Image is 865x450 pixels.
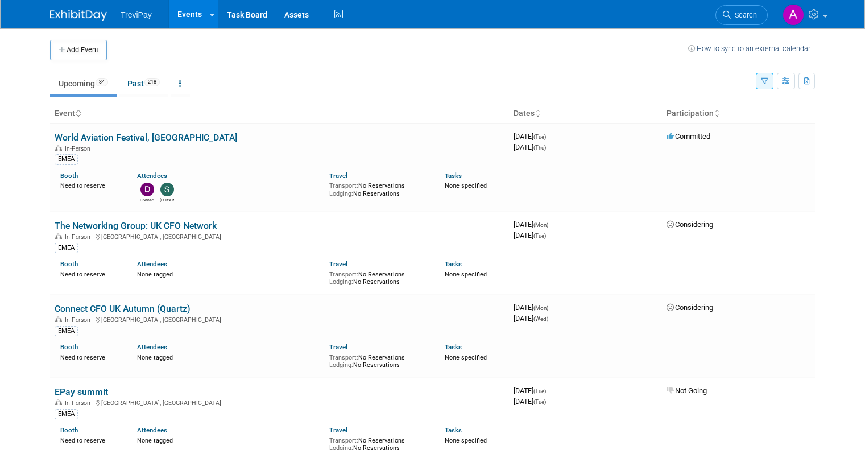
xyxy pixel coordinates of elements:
[329,269,428,286] div: No Reservations No Reservations
[55,233,62,239] img: In-Person Event
[445,426,462,434] a: Tasks
[55,409,78,419] div: EMEA
[160,196,174,203] div: Sara Ouhsine
[137,260,167,268] a: Attendees
[445,271,487,278] span: None specified
[445,172,462,180] a: Tasks
[514,397,546,406] span: [DATE]
[55,145,62,151] img: In-Person Event
[533,222,548,228] span: (Mon)
[667,132,710,141] span: Committed
[144,78,160,86] span: 218
[662,104,815,123] th: Participation
[329,426,347,434] a: Travel
[65,233,94,241] span: In-Person
[55,303,191,314] a: Connect CFO UK Autumn (Quartz)
[533,316,548,322] span: (Wed)
[119,73,168,94] a: Past218
[60,343,78,351] a: Booth
[60,260,78,268] a: Booth
[55,243,78,253] div: EMEA
[535,109,540,118] a: Sort by Start Date
[55,316,62,322] img: In-Person Event
[688,44,815,53] a: How to sync to an external calendar...
[329,180,428,197] div: No Reservations No Reservations
[329,343,347,351] a: Travel
[50,104,509,123] th: Event
[121,10,152,19] span: TreviPay
[514,143,546,151] span: [DATE]
[548,132,549,141] span: -
[65,316,94,324] span: In-Person
[329,260,347,268] a: Travel
[75,109,81,118] a: Sort by Event Name
[550,303,552,312] span: -
[137,172,167,180] a: Attendees
[55,399,62,405] img: In-Person Event
[533,233,546,239] span: (Tue)
[445,437,487,444] span: None specified
[96,78,108,86] span: 34
[60,180,120,190] div: Need to reserve
[65,145,94,152] span: In-Person
[533,145,546,151] span: (Thu)
[55,386,108,397] a: EPay summit
[329,361,353,369] span: Lodging:
[137,435,321,445] div: None tagged
[445,182,487,189] span: None specified
[50,40,107,60] button: Add Event
[329,271,358,278] span: Transport:
[55,154,78,164] div: EMEA
[548,386,549,395] span: -
[55,220,217,231] a: The Networking Group: UK CFO Network
[329,190,353,197] span: Lodging:
[445,354,487,361] span: None specified
[60,172,78,180] a: Booth
[137,352,321,362] div: None tagged
[514,386,549,395] span: [DATE]
[667,303,713,312] span: Considering
[667,220,713,229] span: Considering
[667,386,707,395] span: Not Going
[533,134,546,140] span: (Tue)
[514,314,548,323] span: [DATE]
[55,132,237,143] a: World Aviation Festival, [GEOGRAPHIC_DATA]
[60,435,120,445] div: Need to reserve
[65,399,94,407] span: In-Person
[140,196,154,203] div: Donnachad Krüger
[329,437,358,444] span: Transport:
[137,269,321,279] div: None tagged
[445,343,462,351] a: Tasks
[550,220,552,229] span: -
[514,132,549,141] span: [DATE]
[140,183,154,196] img: Donnachad Krüger
[50,10,107,21] img: ExhibitDay
[55,232,504,241] div: [GEOGRAPHIC_DATA], [GEOGRAPHIC_DATA]
[509,104,662,123] th: Dates
[329,278,353,286] span: Lodging:
[714,109,719,118] a: Sort by Participation Type
[514,220,552,229] span: [DATE]
[514,303,552,312] span: [DATE]
[514,231,546,240] span: [DATE]
[55,398,504,407] div: [GEOGRAPHIC_DATA], [GEOGRAPHIC_DATA]
[783,4,804,26] img: Alen Lovric
[329,172,347,180] a: Travel
[329,352,428,369] div: No Reservations No Reservations
[60,352,120,362] div: Need to reserve
[731,11,757,19] span: Search
[533,388,546,394] span: (Tue)
[329,354,358,361] span: Transport:
[60,269,120,279] div: Need to reserve
[533,305,548,311] span: (Mon)
[445,260,462,268] a: Tasks
[137,343,167,351] a: Attendees
[715,5,768,25] a: Search
[60,426,78,434] a: Booth
[55,315,504,324] div: [GEOGRAPHIC_DATA], [GEOGRAPHIC_DATA]
[329,182,358,189] span: Transport:
[50,73,117,94] a: Upcoming34
[533,399,546,405] span: (Tue)
[137,426,167,434] a: Attendees
[160,183,174,196] img: Sara Ouhsine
